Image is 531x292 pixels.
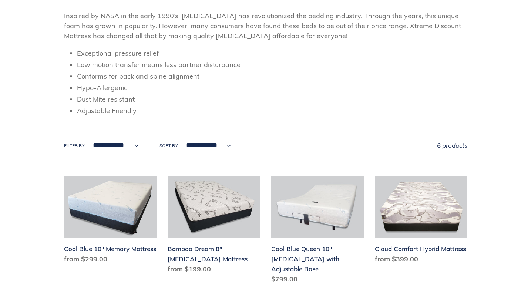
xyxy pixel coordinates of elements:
[64,142,84,149] label: Filter by
[77,71,467,81] li: Conforms for back and spine alignment
[437,142,467,149] span: 6 products
[271,176,364,287] a: Cool Blue Queen 10" Memory Foam with Adjustable Base
[168,176,260,277] a: Bamboo Dream 8" Memory Foam Mattress
[77,48,467,58] li: Exceptional pressure relief
[77,60,467,70] li: Low motion transfer means less partner disturbance
[64,176,157,267] a: Cool Blue 10" Memory Mattress
[159,142,178,149] label: Sort by
[77,83,467,93] li: Hypo-Allergenic
[375,176,467,267] a: Cloud Comfort Hybrid Mattress
[64,11,467,41] p: Inspired by NASA in the early 1990’s, [MEDICAL_DATA] has revolutionized the bedding industry. Thr...
[77,94,467,104] li: Dust Mite resistant
[77,106,467,116] li: Adjustable Friendly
